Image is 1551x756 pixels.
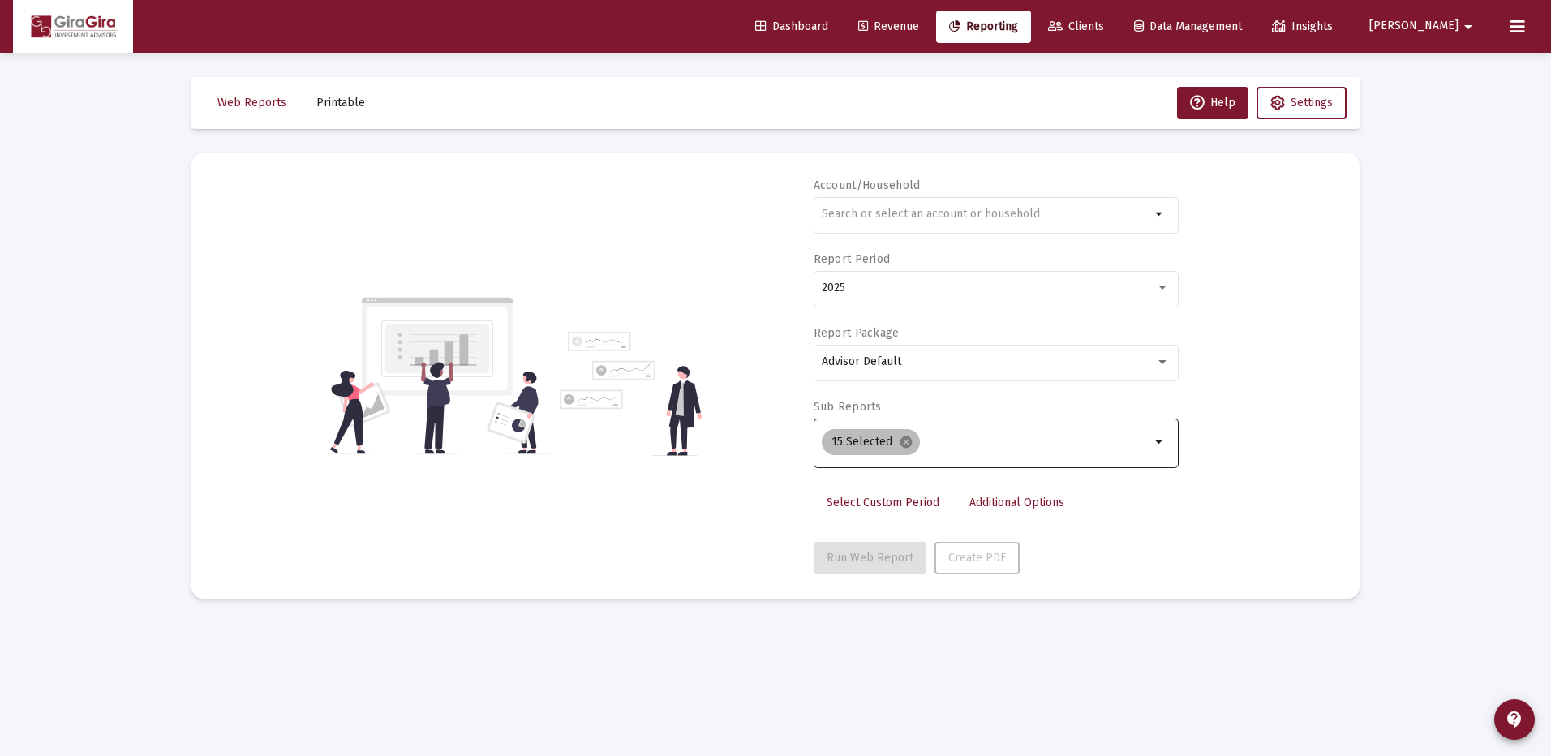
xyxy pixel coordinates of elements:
mat-icon: arrow_drop_down [1150,432,1170,452]
mat-icon: contact_support [1505,710,1524,729]
span: Insights [1272,19,1333,33]
span: Select Custom Period [827,496,939,509]
img: reporting-alt [560,332,702,456]
a: Reporting [936,11,1031,43]
a: Data Management [1121,11,1255,43]
button: [PERSON_NAME] [1350,10,1497,42]
mat-icon: cancel [899,435,913,449]
span: Revenue [858,19,919,33]
label: Report Package [814,326,900,340]
a: Dashboard [742,11,841,43]
span: Data Management [1134,19,1242,33]
label: Sub Reports [814,400,882,414]
button: Help [1177,87,1248,119]
mat-icon: arrow_drop_down [1150,204,1170,224]
img: Dashboard [25,11,121,43]
a: Insights [1259,11,1346,43]
button: Create PDF [934,542,1020,574]
span: Help [1190,96,1235,110]
span: Additional Options [969,496,1064,509]
a: Clients [1035,11,1117,43]
img: reporting [327,295,550,456]
span: Web Reports [217,96,286,110]
span: Run Web Report [827,551,913,565]
button: Printable [303,87,378,119]
button: Run Web Report [814,542,926,574]
span: Clients [1048,19,1104,33]
mat-chip-list: Selection [822,426,1150,458]
span: Settings [1291,96,1333,110]
span: Advisor Default [822,354,901,368]
span: Dashboard [755,19,828,33]
mat-chip: 15 Selected [822,429,920,455]
mat-icon: arrow_drop_down [1459,11,1478,43]
button: Web Reports [204,87,299,119]
button: Settings [1257,87,1347,119]
span: Create PDF [948,551,1006,565]
input: Search or select an account or household [822,208,1150,221]
span: Reporting [949,19,1018,33]
label: Report Period [814,252,891,266]
a: Revenue [845,11,932,43]
label: Account/Household [814,178,921,192]
span: 2025 [822,281,845,294]
span: [PERSON_NAME] [1369,19,1459,33]
span: Printable [316,96,365,110]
